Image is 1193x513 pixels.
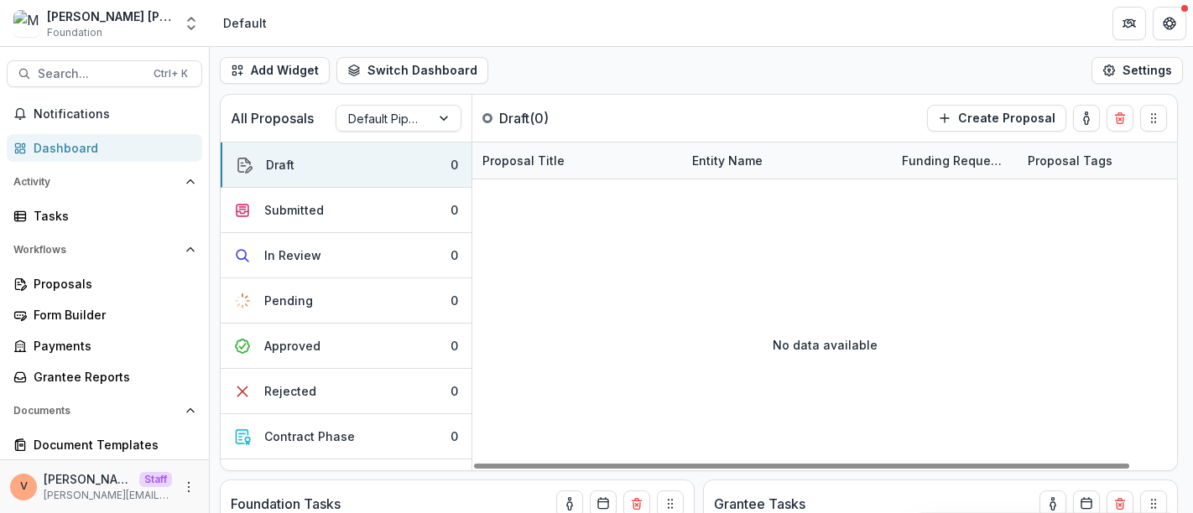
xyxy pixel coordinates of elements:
a: Document Templates [7,431,202,459]
button: Switch Dashboard [336,57,488,84]
div: 0 [451,246,458,264]
div: Tasks [34,207,189,225]
div: Pending [264,292,313,309]
button: Contract Phase0 [221,414,471,459]
div: Submitted [264,201,324,219]
div: Ctrl + K [150,65,191,83]
div: 0 [451,201,458,219]
a: Tasks [7,202,202,230]
p: No data available [773,336,878,354]
span: Activity [13,176,179,188]
img: Mary Reynolds Babcock Workflow Sandbox [13,10,40,37]
div: [PERSON_NAME] [PERSON_NAME] Workflow Sandbox [47,8,173,25]
button: Drag [1140,105,1167,132]
p: Staff [139,472,172,487]
div: Form Builder [34,306,189,324]
div: Funding Requested [892,142,1018,179]
p: Draft ( 0 ) [499,108,625,128]
div: 0 [451,382,458,400]
div: Funding Requested [892,152,1018,169]
div: In Review [264,246,321,264]
button: Settings [1091,57,1183,84]
button: Add Widget [220,57,330,84]
button: Search... [7,60,202,87]
button: Submitted0 [221,188,471,233]
div: 0 [451,156,458,174]
div: 0 [451,337,458,355]
div: Entity Name [682,142,892,179]
button: Create Proposal [927,105,1066,132]
button: Delete card [1107,105,1133,132]
button: In Review0 [221,233,471,278]
button: Open Documents [7,397,202,424]
span: Notifications [34,107,195,122]
button: Open Activity [7,168,202,195]
div: Proposals [34,275,189,293]
div: Proposal Tags [1018,152,1123,169]
a: Payments [7,332,202,360]
div: Default [223,14,267,32]
div: 0 [451,292,458,309]
div: Contract Phase [264,427,355,445]
a: Form Builder [7,301,202,329]
div: Proposal Title [472,142,682,179]
div: Approved [264,337,320,355]
a: Grantee Reports [7,363,202,391]
div: 0 [451,427,458,445]
div: Entity Name [682,152,773,169]
div: Rejected [264,382,316,400]
div: Grantee Reports [34,368,189,386]
button: Get Help [1153,7,1186,40]
div: Document Templates [34,436,189,453]
button: Partners [1112,7,1146,40]
p: [PERSON_NAME] [44,470,133,488]
button: toggle-assigned-to-me [1073,105,1100,132]
p: [PERSON_NAME][EMAIL_ADDRESS][DOMAIN_NAME] [44,488,172,503]
button: Open entity switcher [180,7,203,40]
div: Venkat [20,481,28,492]
button: Approved0 [221,324,471,369]
span: Search... [38,67,143,81]
p: All Proposals [231,108,314,128]
button: Open Workflows [7,236,202,263]
div: Payments [34,337,189,355]
div: Draft [266,156,294,174]
button: Notifications [7,101,202,127]
button: Draft0 [221,142,471,188]
button: More [179,477,199,497]
a: Dashboard [7,134,202,162]
button: Pending0 [221,278,471,324]
div: Dashboard [34,139,189,157]
div: Proposal Title [472,152,575,169]
nav: breadcrumb [216,11,274,35]
span: Workflows [13,244,179,256]
span: Documents [13,405,179,417]
a: Proposals [7,270,202,298]
span: Foundation [47,25,102,40]
button: Rejected0 [221,369,471,414]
